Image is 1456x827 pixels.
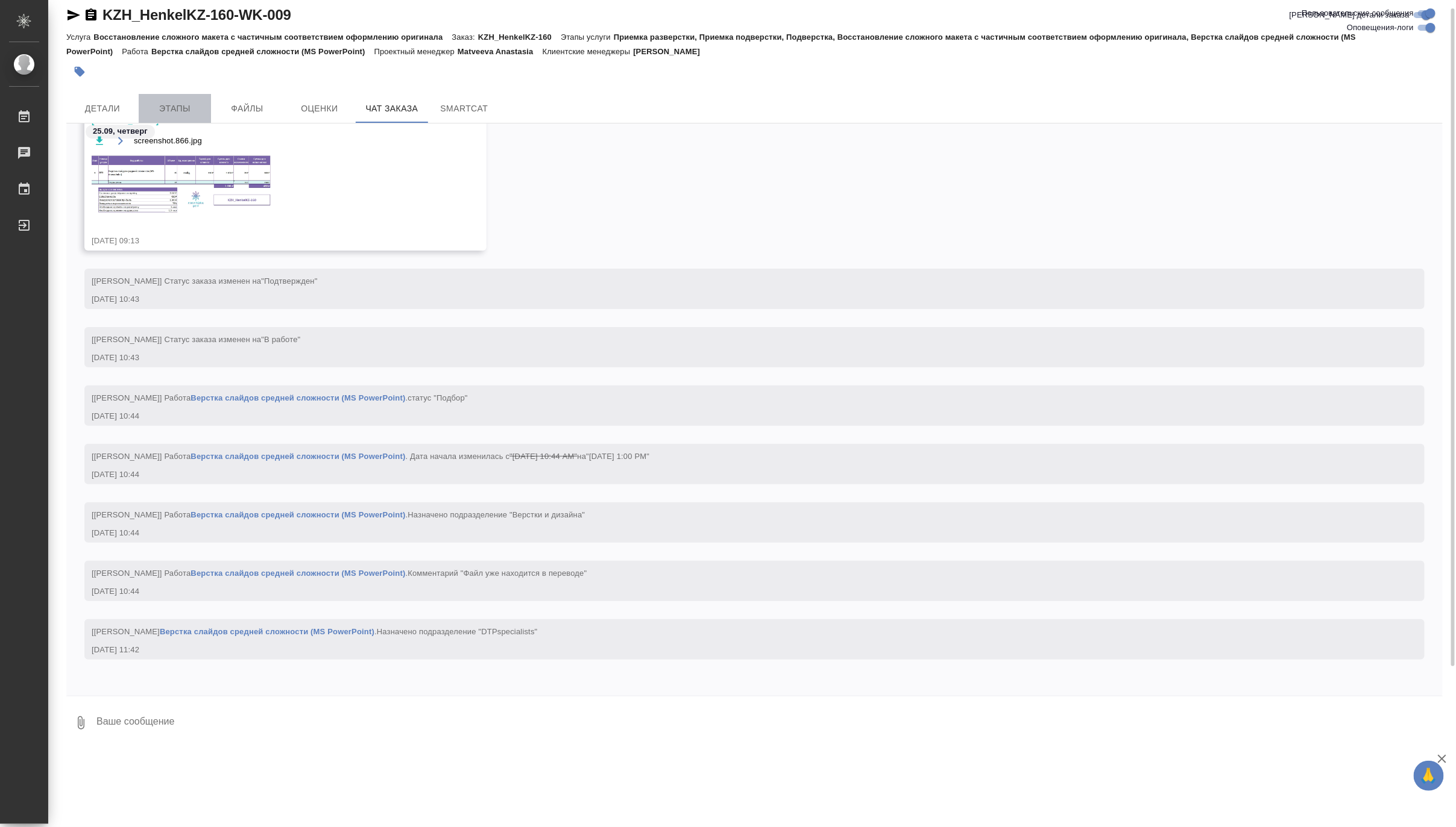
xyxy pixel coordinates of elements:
[1347,22,1414,34] span: Оповещения-логи
[92,644,1382,656] div: [DATE] 11:42
[92,154,273,214] img: screenshot.866.jpg
[92,335,300,344] span: [[PERSON_NAME]] Статус заказа изменен на
[1290,9,1410,21] span: [PERSON_NAME] детали заказа
[74,101,131,116] span: Детали
[92,452,649,461] span: [[PERSON_NAME]] Работа . Дата начала изменилась с на
[191,510,405,519] a: Верстка слайдов средней сложности (MS PowerPoint)
[84,8,98,22] button: Скопировать ссылку
[509,452,577,461] span: "[DATE] 10:44 AM"
[66,8,81,22] button: Скопировать ссылку для ЯМессенджера
[92,393,468,402] span: [[PERSON_NAME]] Работа .
[452,33,478,42] p: Заказ:
[160,627,374,636] a: Верстка слайдов средней сложности (MS PowerPoint)
[66,58,93,85] button: Добавить тэг
[151,47,374,56] p: Верстка слайдов средней сложности (MS PowerPoint)
[377,627,538,636] span: Назначено подразделение "DTPspecialists"
[1414,761,1444,791] button: 🙏
[561,33,614,42] p: Этапы услуги
[191,452,405,461] a: Верстка слайдов средней сложности (MS PowerPoint)
[122,47,151,56] p: Работа
[261,335,300,344] span: "В работе"
[374,47,458,56] p: Проектный менеджер
[291,101,348,116] span: Оценки
[66,33,93,42] p: Услуга
[586,452,649,461] span: "[DATE] 1:00 PM"
[92,276,318,286] span: [[PERSON_NAME]] Статус заказа изменен на
[408,569,587,578] span: Комментарий "Файл уже находится в переводе"
[92,410,1382,422] div: [DATE] 10:44
[66,33,1356,56] p: Приемка разверстки, Приемка подверстки, Подверстка, Восстановление сложного макета с частичным со...
[543,47,634,56] p: Клиентские менеджеры
[146,101,204,116] span: Этапы
[478,33,561,42] p: KZH_HenkelKZ-160
[363,101,421,116] span: Чат заказа
[1302,7,1414,19] span: Пользовательские сообщения
[92,235,444,247] div: [DATE] 09:13
[92,469,1382,481] div: [DATE] 10:44
[92,585,1382,598] div: [DATE] 10:44
[191,569,405,578] a: Верстка слайдов средней сложности (MS PowerPoint)
[435,101,493,116] span: SmartCat
[408,393,467,402] span: статус "Подбор"
[261,276,317,286] span: "Подтвержден"
[92,510,585,519] span: [[PERSON_NAME]] Работа .
[191,393,405,402] a: Верстка слайдов средней сложности (MS PowerPoint)
[92,352,1382,364] div: [DATE] 10:43
[633,47,709,56] p: [PERSON_NAME]
[102,7,291,23] a: KZH_HenkelKZ-160-WK-009
[92,627,538,636] span: [[PERSON_NAME] .
[458,47,543,56] p: Matveeva Anastasia
[93,33,452,42] p: Восстановление сложного макета с частичным соответствием оформлению оригинала
[1419,763,1439,788] span: 🙏
[92,527,1382,539] div: [DATE] 10:44
[218,101,276,116] span: Файлы
[92,293,1382,305] div: [DATE] 10:43
[408,510,585,519] span: Назначено подразделение "Верстки и дизайна"
[93,125,148,137] p: 25.09, четверг
[92,569,587,578] span: [[PERSON_NAME]] Работа .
